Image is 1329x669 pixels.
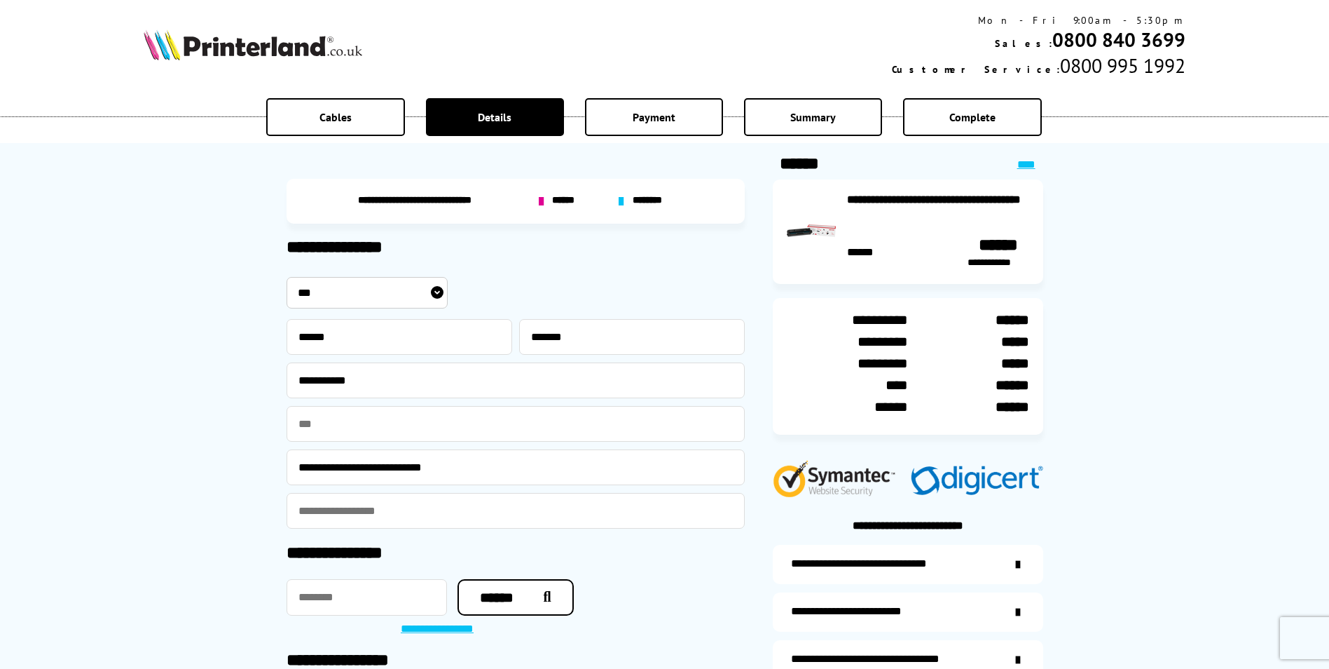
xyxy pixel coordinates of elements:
span: Payment [633,110,675,124]
span: Complete [949,110,996,124]
a: 0800 840 3699 [1052,27,1185,53]
span: Summary [790,110,836,124]
div: Mon - Fri 9:00am - 5:30pm [892,14,1185,27]
span: Customer Service: [892,63,1060,76]
span: Details [478,110,511,124]
span: Cables [319,110,352,124]
img: Printerland Logo [144,29,362,60]
a: additional-ink [773,545,1043,584]
span: 0800 995 1992 [1060,53,1185,79]
span: Sales: [995,37,1052,50]
a: items-arrive [773,593,1043,632]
